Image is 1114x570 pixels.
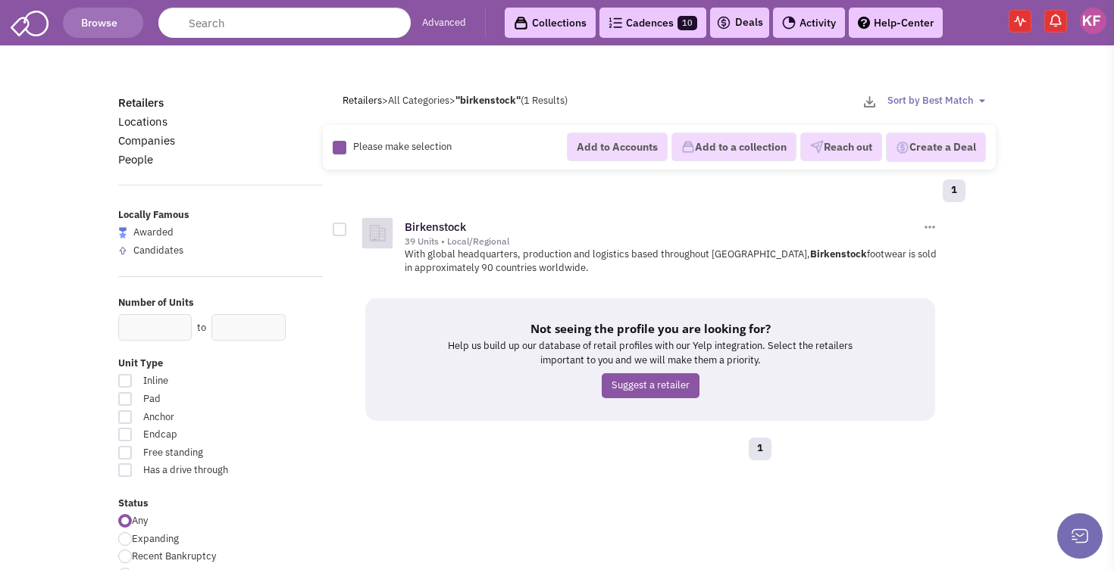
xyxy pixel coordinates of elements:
[133,226,174,238] span: Awarded
[782,16,796,30] img: Activity.png
[118,227,127,238] img: locallyfamous-largeicon.png
[118,133,175,148] a: Companies
[132,532,179,545] span: Expanding
[388,94,568,107] span: All Categories (1 Results)
[864,96,875,107] img: download-2-24.png
[343,94,382,107] a: Retailers
[382,94,388,107] span: >
[1080,8,1106,34] img: Kira Ford
[599,8,706,38] a: Cadences10
[505,8,596,38] a: Collections
[132,514,148,527] span: Any
[602,373,699,398] a: Suggest a retailer
[118,208,323,223] label: Locally Famous
[132,550,216,562] span: Recent Bankruptcy
[449,94,455,107] span: >
[671,133,796,162] button: Add to a collection
[609,17,622,28] img: Cadences_logo.png
[810,140,824,154] img: VectorPaper_Plane.png
[800,133,882,162] button: Reach out
[567,132,668,161] button: Add to Accounts
[405,248,937,276] p: With global headquarters, production and logistics based throughout [GEOGRAPHIC_DATA], footwear i...
[810,248,867,260] b: Birkenstock
[133,392,260,406] span: Pad
[716,14,731,32] img: icon-deals.svg
[133,463,260,478] span: Has a drive through
[681,140,695,154] img: icon-collection-lavender.png
[63,8,143,38] button: Browse
[441,339,859,367] p: Help us build up our database of retail profiles with our Yelp integration. Select the retailers ...
[118,95,164,110] a: Retailers
[133,374,260,388] span: Inline
[79,16,127,30] span: Browse
[455,94,521,107] b: "birkenstock"
[133,428,260,442] span: Endcap
[118,357,323,371] label: Unit Type
[773,8,845,38] a: Activity
[158,8,411,38] input: Search
[333,141,346,154] img: Rectangle.png
[749,438,771,460] a: 1
[405,220,466,234] a: Birkenstock
[118,114,167,129] a: Locations
[197,321,206,335] label: to
[943,179,965,202] a: 1
[118,497,323,511] label: Status
[118,152,153,167] a: People
[353,141,452,154] span: Please make selection
[849,8,943,38] a: Help-Center
[133,410,260,425] span: Anchor
[896,139,909,156] img: Deal-Dollar.png
[886,132,986,163] button: Create a Deal
[405,235,920,248] div: 39 Units • Local/Regional
[118,246,127,255] img: locallyfamous-upvote.png
[118,296,323,310] label: Number of Units
[11,8,49,36] img: SmartAdmin
[133,446,260,460] span: Free standing
[284,316,304,336] div: Search Nearby
[422,16,466,30] a: Advanced
[858,17,870,29] img: help.png
[677,16,697,30] span: 10
[716,14,763,32] a: Deals
[133,244,183,257] span: Candidates
[441,321,859,336] h5: Not seeing the profile you are looking for?
[514,16,528,30] img: icon-collection-lavender-black.svg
